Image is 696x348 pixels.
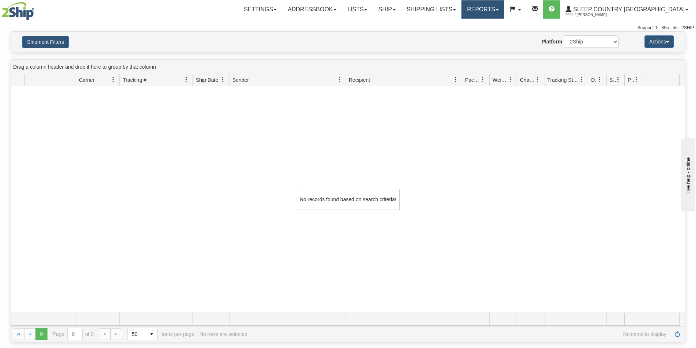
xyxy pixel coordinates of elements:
[123,76,147,84] span: Tracking #
[566,11,620,19] span: 2044 / [PERSON_NAME]
[127,328,158,340] span: Page sizes drop down
[575,73,588,86] a: Tracking Status filter column settings
[612,73,624,86] a: Shipment Issues filter column settings
[504,73,517,86] a: Weight filter column settings
[571,6,685,12] span: Sleep Country [GEOGRAPHIC_DATA]
[541,38,562,45] label: Platform
[609,76,616,84] span: Shipment Issues
[2,25,694,31] div: Support: 1 - 855 - 55 - 2SHIP
[560,0,694,19] a: Sleep Country [GEOGRAPHIC_DATA] 2044 / [PERSON_NAME]
[672,328,683,340] a: Refresh
[461,0,504,19] a: Reports
[591,76,597,84] span: Delivery Status
[196,76,218,84] span: Ship Date
[477,73,489,86] a: Packages filter column settings
[333,73,346,86] a: Sender filter column settings
[132,330,141,338] span: 50
[199,331,248,337] div: No rows are selected
[282,0,342,19] a: Addressbook
[232,76,249,84] span: Sender
[520,76,535,84] span: Charge
[180,73,193,86] a: Tracking # filter column settings
[373,0,401,19] a: Ship
[297,189,400,210] div: No records found based on search criteria!
[22,36,69,48] button: Shipment Filters
[401,0,461,19] a: Shipping lists
[594,73,606,86] a: Delivery Status filter column settings
[11,60,685,74] div: grid grouping header
[679,137,695,211] iframe: chat widget
[532,73,544,86] a: Charge filter column settings
[630,73,643,86] a: Pickup Status filter column settings
[349,76,370,84] span: Recipient
[79,76,95,84] span: Carrier
[547,76,579,84] span: Tracking Status
[2,2,34,20] img: logo2044.jpg
[146,328,157,340] span: select
[5,6,68,12] div: live help - online
[342,0,373,19] a: Lists
[449,73,462,86] a: Recipient filter column settings
[252,331,666,337] span: No items to display
[492,76,508,84] span: Weight
[628,76,634,84] span: Pickup Status
[465,76,480,84] span: Packages
[53,328,94,340] span: Page of 0
[217,73,229,86] a: Ship Date filter column settings
[238,0,282,19] a: Settings
[644,35,674,48] button: Actions
[127,328,194,340] span: items per page
[107,73,119,86] a: Carrier filter column settings
[35,328,47,340] span: Page 0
